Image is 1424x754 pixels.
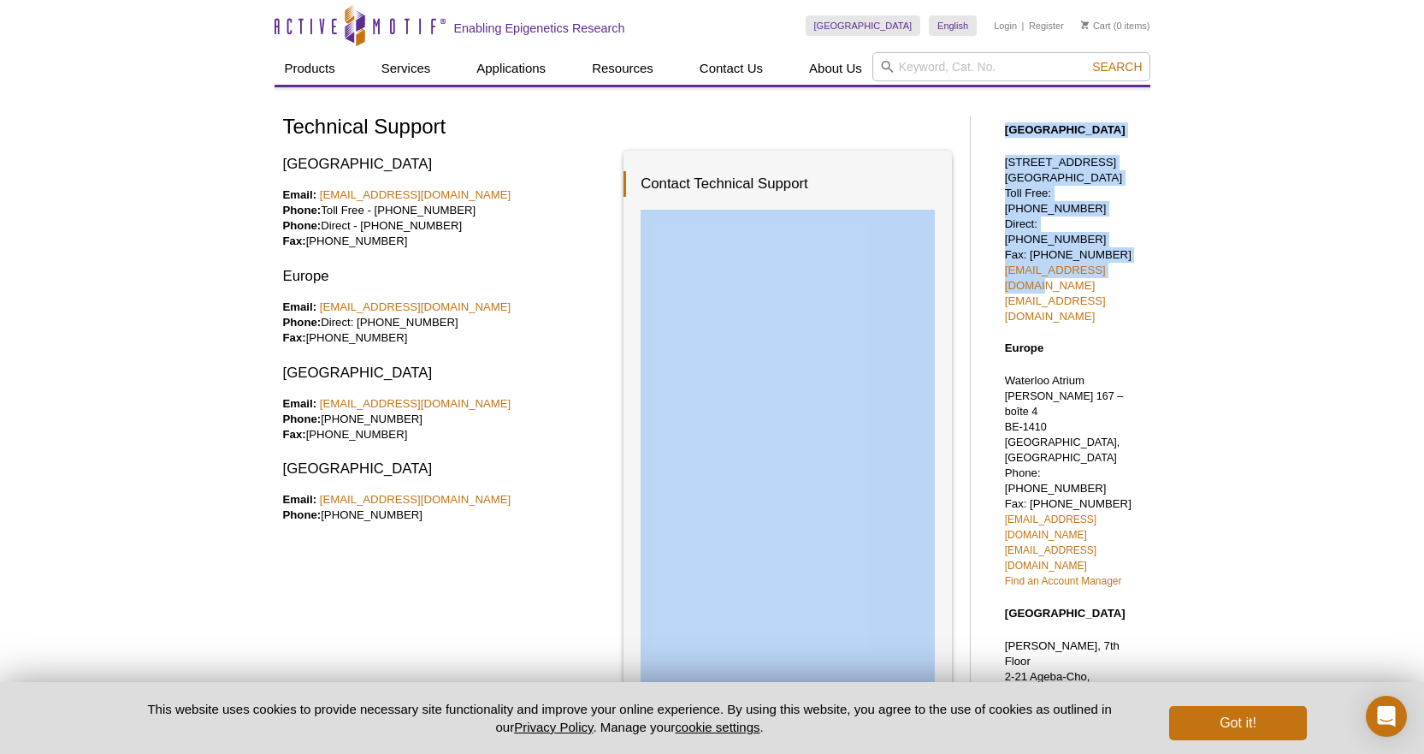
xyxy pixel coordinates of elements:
[1092,60,1142,74] span: Search
[454,21,625,36] h2: Enabling Epigenetics Research
[1005,607,1126,620] strong: [GEOGRAPHIC_DATA]
[1005,390,1124,464] span: [PERSON_NAME] 167 – boîte 4 BE-1410 [GEOGRAPHIC_DATA], [GEOGRAPHIC_DATA]
[623,171,935,197] h3: Contact Technical Support
[283,300,612,346] p: Direct: [PHONE_NUMBER] [PHONE_NUMBER]
[466,52,556,85] a: Applications
[1005,514,1096,541] a: [EMAIL_ADDRESS][DOMAIN_NAME]
[1366,696,1407,737] div: Open Intercom Messenger
[283,316,322,329] strong: Phone:
[1087,59,1147,74] button: Search
[582,52,664,85] a: Resources
[283,396,612,442] p: [PHONE_NUMBER] [PHONE_NUMBER]
[1081,15,1150,36] li: (0 items)
[320,493,511,506] a: [EMAIL_ADDRESS][DOMAIN_NAME]
[1022,15,1025,36] li: |
[514,720,593,734] a: Privacy Policy
[283,266,612,287] h3: Europe
[1005,264,1106,292] a: [EMAIL_ADDRESS][DOMAIN_NAME]
[1081,21,1089,29] img: Your Cart
[283,397,317,410] strong: Email:
[283,204,322,217] strong: Phone:
[1029,20,1064,32] a: Register
[1081,20,1111,32] a: Cart
[283,428,306,441] strong: Fax:
[806,15,921,36] a: [GEOGRAPHIC_DATA]
[283,219,322,232] strong: Phone:
[1005,341,1043,354] strong: Europe
[283,187,612,249] p: Toll Free - [PHONE_NUMBER] Direct - [PHONE_NUMBER] [PHONE_NUMBER]
[283,154,612,175] h3: [GEOGRAPHIC_DATA]
[320,397,511,410] a: [EMAIL_ADDRESS][DOMAIN_NAME]
[799,52,872,85] a: About Us
[283,459,612,479] h3: [GEOGRAPHIC_DATA]
[283,300,317,313] strong: Email:
[1005,575,1122,587] a: Find an Account Manager
[283,492,612,523] p: [PHONE_NUMBER]
[283,188,317,201] strong: Email:
[275,52,346,85] a: Products
[689,52,773,85] a: Contact Us
[929,15,977,36] a: English
[118,700,1142,736] p: This website uses cookies to provide necessary site functionality and improve your online experie...
[283,493,317,506] strong: Email:
[675,720,759,734] button: cookie settings
[283,363,612,383] h3: [GEOGRAPHIC_DATA]
[283,116,953,140] h1: Technical Support
[283,331,306,344] strong: Fax:
[1005,123,1126,136] strong: [GEOGRAPHIC_DATA]
[1005,544,1096,572] a: [EMAIL_ADDRESS][DOMAIN_NAME]
[1005,373,1142,589] p: Waterloo Atrium Phone: [PHONE_NUMBER] Fax: [PHONE_NUMBER]
[320,300,511,313] a: [EMAIL_ADDRESS][DOMAIN_NAME]
[320,188,511,201] a: [EMAIL_ADDRESS][DOMAIN_NAME]
[283,413,322,425] strong: Phone:
[371,52,441,85] a: Services
[283,508,322,521] strong: Phone:
[1005,294,1106,323] a: [EMAIL_ADDRESS][DOMAIN_NAME]
[1005,155,1142,324] p: [STREET_ADDRESS] [GEOGRAPHIC_DATA] Toll Free: [PHONE_NUMBER] Direct: [PHONE_NUMBER] Fax: [PHONE_N...
[283,235,306,247] strong: Fax:
[872,52,1150,81] input: Keyword, Cat. No.
[1169,706,1306,740] button: Got it!
[994,20,1017,32] a: Login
